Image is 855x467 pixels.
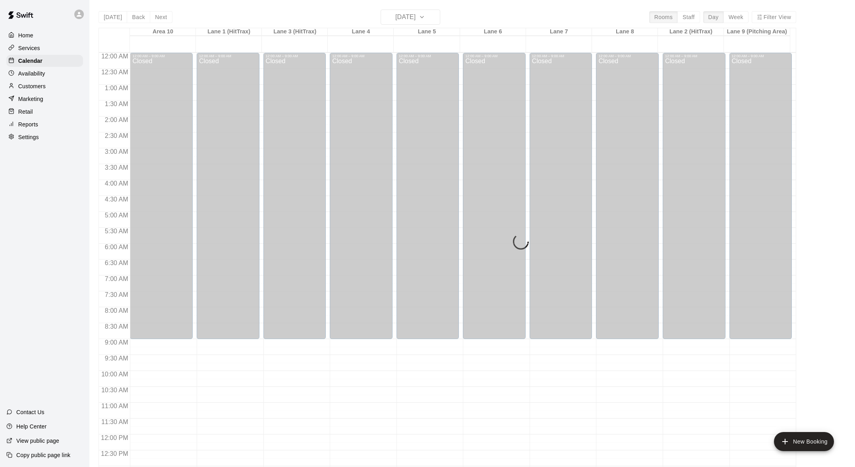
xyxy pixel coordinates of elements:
[196,28,262,36] div: Lane 1 (HitTrax)
[103,196,130,203] span: 4:30 AM
[130,28,196,36] div: Area 10
[103,85,130,91] span: 1:00 AM
[103,180,130,187] span: 4:00 AM
[103,164,130,171] span: 3:30 AM
[103,228,130,234] span: 5:30 AM
[103,275,130,282] span: 7:00 AM
[18,95,43,103] p: Marketing
[532,58,590,342] div: Closed
[596,53,659,339] div: 12:00 AM – 9:00 AM: Closed
[16,451,70,459] p: Copy public page link
[99,403,130,409] span: 11:00 AM
[465,58,523,342] div: Closed
[263,53,326,339] div: 12:00 AM – 9:00 AM: Closed
[592,28,658,36] div: Lane 8
[465,54,523,58] div: 12:00 AM – 9:00 AM
[103,355,130,362] span: 9:30 AM
[532,54,590,58] div: 12:00 AM – 9:00 AM
[99,434,130,441] span: 12:00 PM
[598,54,656,58] div: 12:00 AM – 9:00 AM
[732,58,790,342] div: Closed
[663,53,725,339] div: 12:00 AM – 9:00 AM: Closed
[103,307,130,314] span: 8:00 AM
[397,53,459,339] div: 12:00 AM – 9:00 AM: Closed
[665,54,723,58] div: 12:00 AM – 9:00 AM
[103,132,130,139] span: 2:30 AM
[99,419,130,425] span: 11:30 AM
[103,260,130,266] span: 6:30 AM
[729,53,792,339] div: 12:00 AM – 9:00 AM: Closed
[598,58,656,342] div: Closed
[103,244,130,250] span: 6:00 AM
[394,28,460,36] div: Lane 5
[530,53,592,339] div: 12:00 AM – 9:00 AM: Closed
[330,53,393,339] div: 12:00 AM – 9:00 AM: Closed
[132,54,190,58] div: 12:00 AM – 9:00 AM
[99,53,130,60] span: 12:00 AM
[526,28,592,36] div: Lane 7
[463,53,526,339] div: 12:00 AM – 9:00 AM: Closed
[103,148,130,155] span: 3:00 AM
[99,371,130,378] span: 10:00 AM
[732,54,790,58] div: 12:00 AM – 9:00 AM
[16,422,46,430] p: Help Center
[130,53,193,339] div: 12:00 AM – 9:00 AM: Closed
[103,101,130,107] span: 1:30 AM
[197,53,259,339] div: 12:00 AM – 9:00 AM: Closed
[6,131,83,143] a: Settings
[18,44,40,52] p: Services
[18,70,45,78] p: Availability
[18,82,46,90] p: Customers
[266,54,324,58] div: 12:00 AM – 9:00 AM
[99,450,130,457] span: 12:30 PM
[460,28,526,36] div: Lane 6
[665,58,723,342] div: Closed
[6,42,83,54] a: Services
[399,58,457,342] div: Closed
[332,54,390,58] div: 12:00 AM – 9:00 AM
[6,93,83,105] a: Marketing
[18,108,33,116] p: Retail
[6,68,83,79] a: Availability
[99,387,130,393] span: 10:30 AM
[103,291,130,298] span: 7:30 AM
[103,212,130,219] span: 5:00 AM
[199,58,257,342] div: Closed
[328,28,394,36] div: Lane 4
[16,437,59,445] p: View public page
[6,106,83,118] a: Retail
[16,408,44,416] p: Contact Us
[103,339,130,346] span: 9:00 AM
[99,69,130,76] span: 12:30 AM
[262,28,328,36] div: Lane 3 (HitTrax)
[332,58,390,342] div: Closed
[18,133,39,141] p: Settings
[199,54,257,58] div: 12:00 AM – 9:00 AM
[18,57,43,65] p: Calendar
[266,58,324,342] div: Closed
[6,29,83,41] a: Home
[724,28,790,36] div: Lane 9 (Pitching Area)
[658,28,724,36] div: Lane 2 (HitTrax)
[18,120,38,128] p: Reports
[103,323,130,330] span: 8:30 AM
[132,58,190,342] div: Closed
[6,118,83,130] a: Reports
[103,116,130,123] span: 2:00 AM
[6,55,83,67] a: Calendar
[18,31,33,39] p: Home
[6,80,83,92] a: Customers
[399,54,457,58] div: 12:00 AM – 9:00 AM
[774,432,834,451] button: add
